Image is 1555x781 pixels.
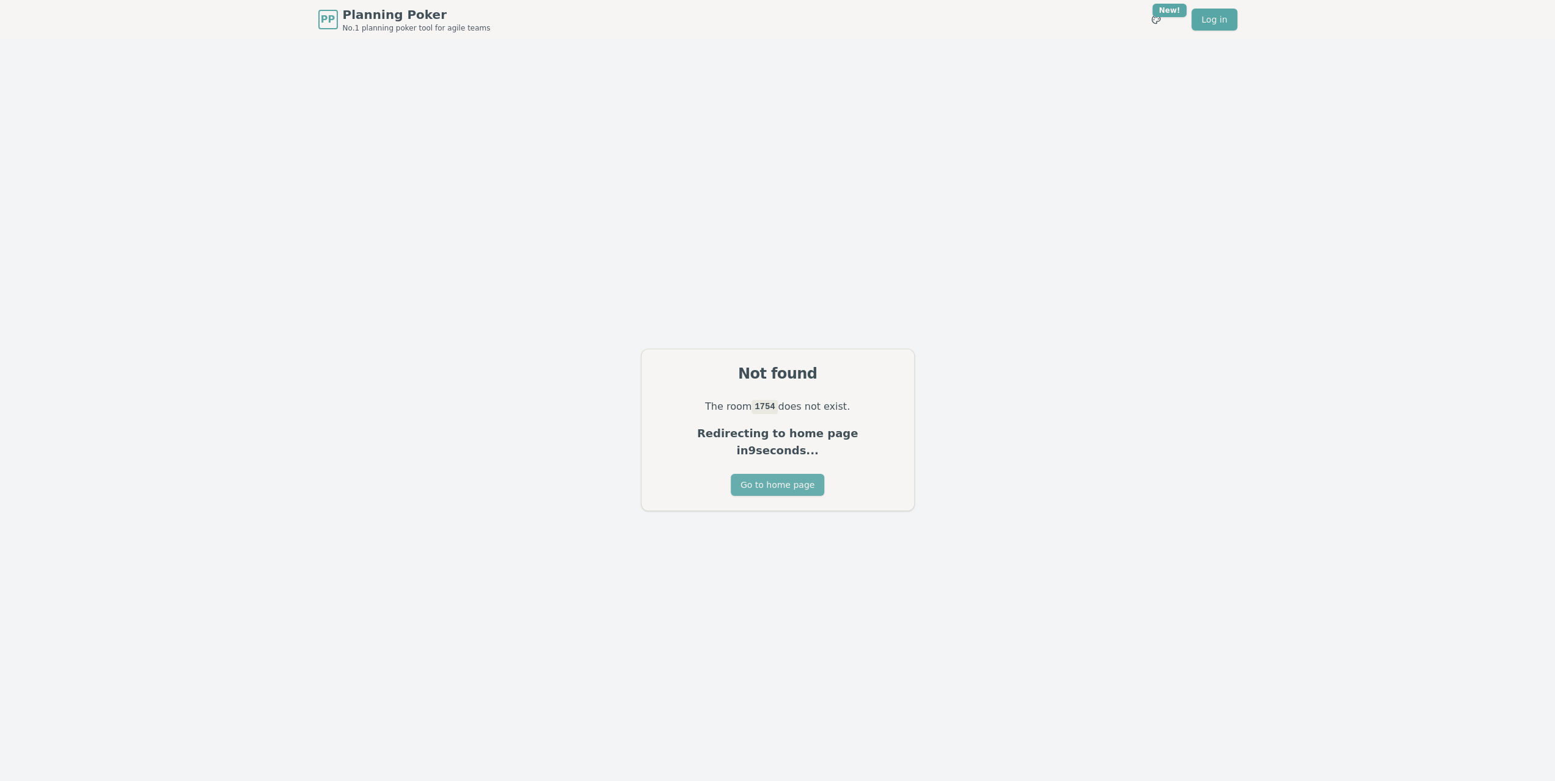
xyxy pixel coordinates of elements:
[656,364,899,383] div: Not found
[321,12,335,27] span: PP
[1145,9,1167,31] button: New!
[656,398,899,415] p: The room does not exist.
[318,6,491,33] a: PPPlanning PokerNo.1 planning poker tool for agile teams
[731,474,824,496] button: Go to home page
[1152,4,1187,17] div: New!
[1191,9,1237,31] a: Log in
[343,23,491,33] span: No.1 planning poker tool for agile teams
[343,6,491,23] span: Planning Poker
[752,400,778,413] code: 1754
[656,425,899,459] p: Redirecting to home page in 9 seconds...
